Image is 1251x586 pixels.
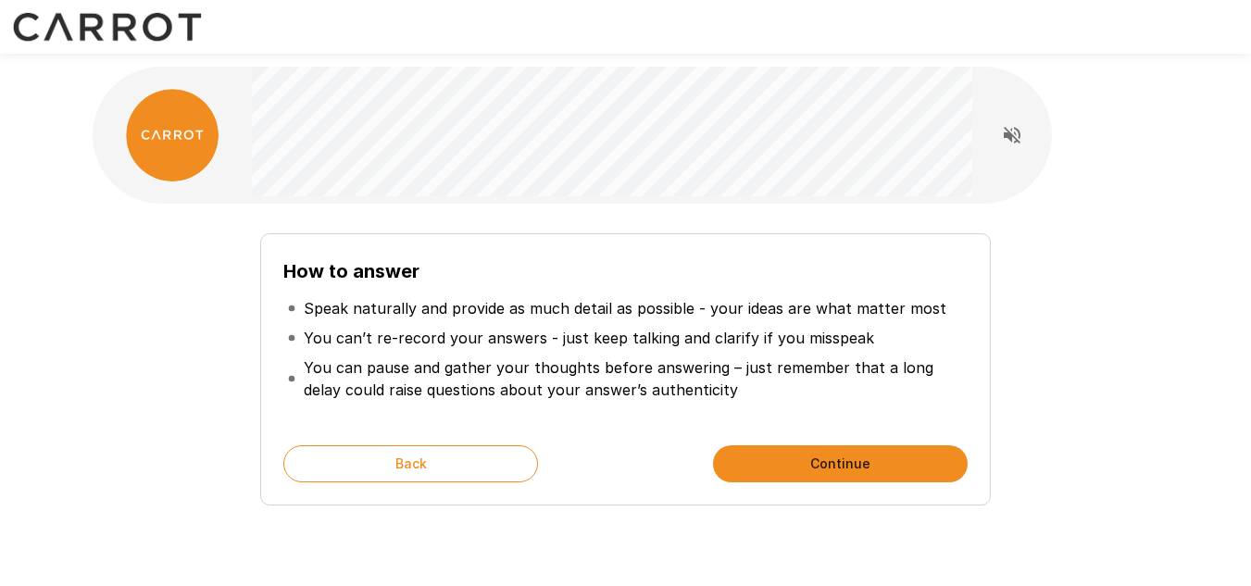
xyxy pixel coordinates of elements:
button: Back [283,445,538,482]
img: carrot_logo.png [126,89,219,181]
p: Speak naturally and provide as much detail as possible - your ideas are what matter most [304,297,946,319]
p: You can’t re-record your answers - just keep talking and clarify if you misspeak [304,327,874,349]
button: Read questions aloud [994,117,1031,154]
b: How to answer [283,260,419,282]
p: You can pause and gather your thoughts before answering – just remember that a long delay could r... [304,356,963,401]
button: Continue [713,445,968,482]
